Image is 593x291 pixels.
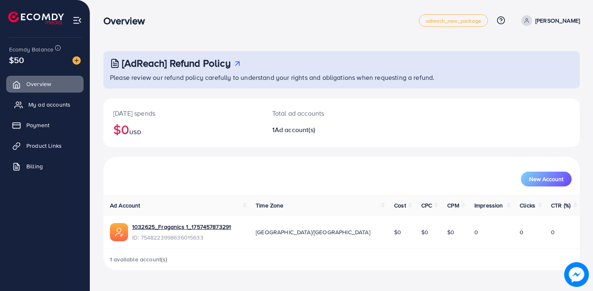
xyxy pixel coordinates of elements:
span: Cost [394,201,406,210]
h3: [AdReach] Refund Policy [122,57,231,69]
a: adreach_new_package [419,14,488,27]
a: Payment [6,117,84,133]
h3: Overview [103,15,152,27]
h2: 1 [272,126,371,134]
img: logo [8,12,64,24]
img: image [72,56,81,65]
a: Billing [6,158,84,175]
span: New Account [529,176,563,182]
span: CTR (%) [551,201,570,210]
span: Payment [26,121,49,129]
span: Overview [26,80,51,88]
span: Ad account(s) [275,125,315,134]
span: ID: 7548223998636015633 [132,233,231,242]
a: 1032625_Fraganics 1_1757457873291 [132,223,231,231]
p: [DATE] spends [113,108,252,118]
span: 0 [551,228,555,236]
span: Product Links [26,142,62,150]
span: CPC [421,201,432,210]
span: Ecomdy Balance [9,45,54,54]
span: $0 [394,228,401,236]
span: Time Zone [256,201,283,210]
span: $50 [9,54,24,66]
a: Overview [6,76,84,92]
span: My ad accounts [28,100,70,109]
span: 0 [520,228,523,236]
span: Clicks [520,201,535,210]
span: USD [129,128,141,136]
span: [GEOGRAPHIC_DATA]/[GEOGRAPHIC_DATA] [256,228,370,236]
span: 0 [474,228,478,236]
h2: $0 [113,121,252,137]
img: menu [72,16,82,25]
img: ic-ads-acc.e4c84228.svg [110,223,128,241]
span: $0 [421,228,428,236]
span: $0 [447,228,454,236]
p: [PERSON_NAME] [535,16,580,26]
p: Total ad accounts [272,108,371,118]
span: 1 available account(s) [110,255,168,263]
span: Billing [26,162,43,170]
a: My ad accounts [6,96,84,113]
a: [PERSON_NAME] [518,15,580,26]
a: Product Links [6,137,84,154]
span: adreach_new_package [426,18,481,23]
span: Ad Account [110,201,140,210]
button: New Account [521,172,572,186]
span: Impression [474,201,503,210]
img: image [565,263,588,286]
p: Please review our refund policy carefully to understand your rights and obligations when requesti... [110,72,575,82]
span: CPM [447,201,459,210]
